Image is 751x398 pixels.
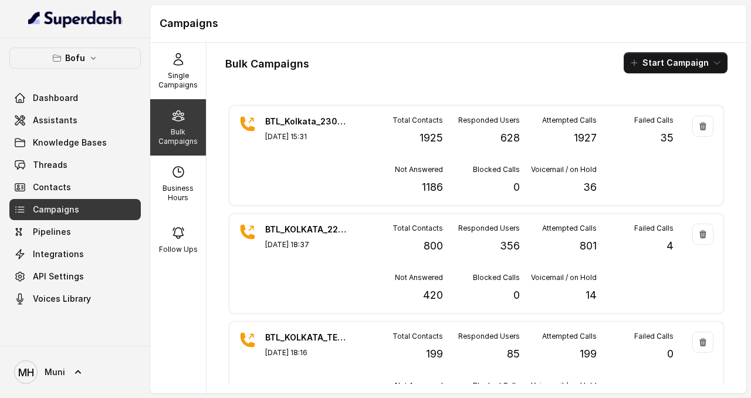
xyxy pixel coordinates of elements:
[458,332,520,341] p: Responded Users
[265,240,347,249] p: [DATE] 18:37
[507,346,520,362] p: 85
[33,92,78,104] span: Dashboard
[473,381,520,390] p: Blocked Calls
[531,381,597,390] p: Voicemail / on Hold
[513,287,520,303] p: 0
[9,154,141,176] a: Threads
[634,224,674,233] p: Failed Calls
[667,238,674,254] p: 4
[580,238,597,254] p: 801
[586,287,597,303] p: 14
[159,245,198,254] p: Follow Ups
[9,244,141,265] a: Integrations
[458,224,520,233] p: Responded Users
[531,273,597,282] p: Voicemail / on Hold
[542,332,597,341] p: Attempted Calls
[33,293,91,305] span: Voices Library
[18,366,34,379] text: MH
[420,130,443,146] p: 1925
[265,224,347,235] p: BTL_KOLKATA_2208_01
[265,348,347,357] p: [DATE] 18:16
[33,159,67,171] span: Threads
[624,52,728,73] button: Start Campaign
[9,199,141,220] a: Campaigns
[160,14,737,33] h1: Campaigns
[634,116,674,125] p: Failed Calls
[393,332,443,341] p: Total Contacts
[33,181,71,193] span: Contacts
[542,224,597,233] p: Attempted Calls
[513,179,520,195] p: 0
[45,366,65,378] span: Muni
[395,165,443,174] p: Not Answered
[500,130,520,146] p: 628
[9,221,141,242] a: Pipelines
[393,116,443,125] p: Total Contacts
[424,238,443,254] p: 800
[426,346,443,362] p: 199
[265,132,347,141] p: [DATE] 15:31
[393,224,443,233] p: Total Contacts
[33,204,79,215] span: Campaigns
[33,226,71,238] span: Pipelines
[33,137,107,149] span: Knowledge Bases
[9,177,141,198] a: Contacts
[33,248,84,260] span: Integrations
[155,127,201,146] p: Bulk Campaigns
[225,55,309,73] h1: Bulk Campaigns
[458,116,520,125] p: Responded Users
[33,114,77,126] span: Assistants
[9,87,141,109] a: Dashboard
[395,273,443,282] p: Not Answered
[423,287,443,303] p: 420
[155,184,201,203] p: Business Hours
[473,165,520,174] p: Blocked Calls
[9,266,141,287] a: API Settings
[9,48,141,69] button: Bofu
[667,346,674,362] p: 0
[660,130,674,146] p: 35
[473,273,520,282] p: Blocked Calls
[155,71,201,90] p: Single Campaigns
[33,271,84,282] span: API Settings
[9,110,141,131] a: Assistants
[9,356,141,389] a: Muni
[265,332,347,343] p: BTL_KOLKATA_TEST
[395,381,443,390] p: Not Answered
[65,51,85,65] p: Bofu
[265,116,347,127] p: BTL_Kolkata_2308_1
[422,179,443,195] p: 1186
[574,130,597,146] p: 1927
[583,179,597,195] p: 36
[9,132,141,153] a: Knowledge Bases
[542,116,597,125] p: Attempted Calls
[28,9,123,28] img: light.svg
[500,238,520,254] p: 356
[580,346,597,362] p: 199
[634,332,674,341] p: Failed Calls
[531,165,597,174] p: Voicemail / on Hold
[9,288,141,309] a: Voices Library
